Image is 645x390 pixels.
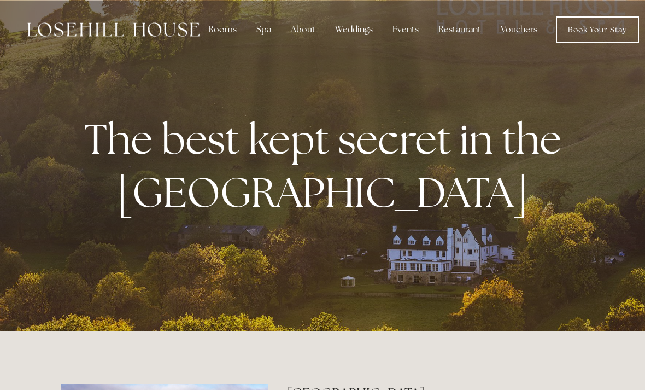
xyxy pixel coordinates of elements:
[248,19,280,40] div: Spa
[84,112,570,219] strong: The best kept secret in the [GEOGRAPHIC_DATA]
[282,19,324,40] div: About
[326,19,382,40] div: Weddings
[492,19,546,40] a: Vouchers
[384,19,427,40] div: Events
[430,19,490,40] div: Restaurant
[27,22,200,37] img: Losehill House
[556,16,639,43] a: Book Your Stay
[200,19,245,40] div: Rooms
